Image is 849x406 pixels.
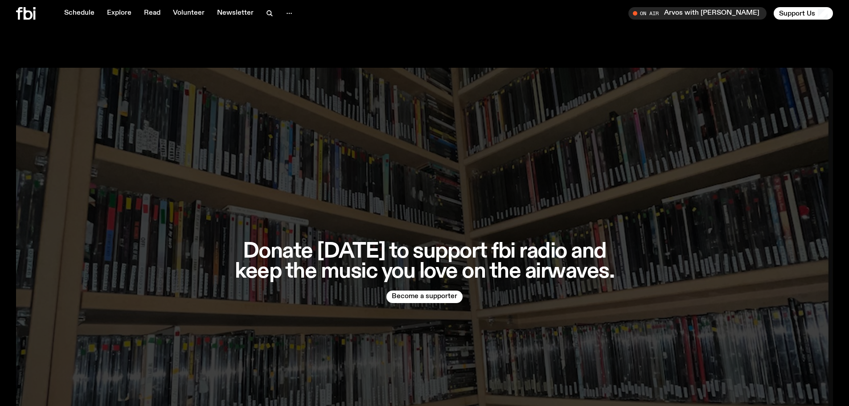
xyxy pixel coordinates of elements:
[212,7,259,20] a: Newsletter
[102,7,137,20] a: Explore
[139,7,166,20] a: Read
[225,242,624,282] h2: Donate [DATE] to support fbi radio and keep the music you love on the airwaves.
[168,7,210,20] a: Volunteer
[779,9,815,17] span: Support Us
[774,7,833,20] button: Support Us
[628,7,767,20] button: On AirArvos with [PERSON_NAME]
[386,291,463,303] button: Become a supporter
[59,7,100,20] a: Schedule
